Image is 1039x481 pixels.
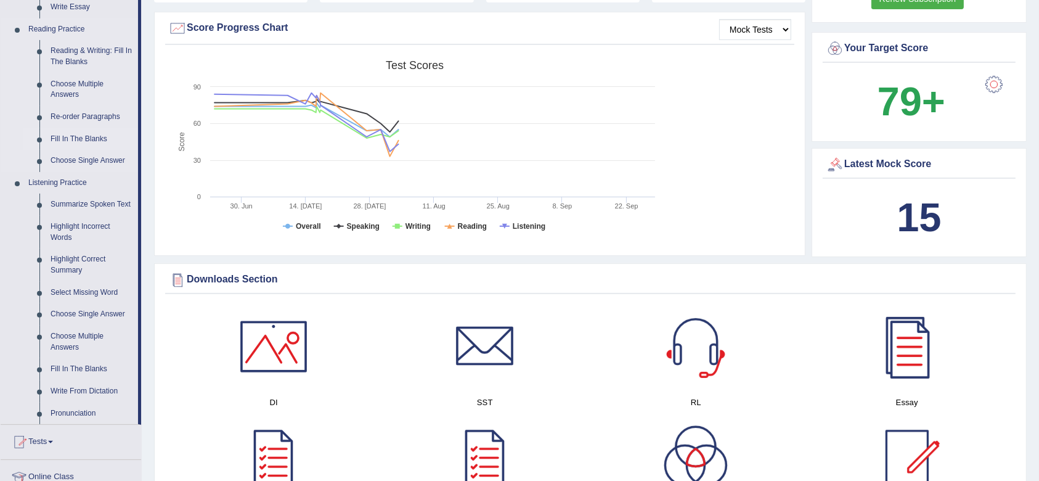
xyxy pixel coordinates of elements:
[897,195,941,240] b: 15
[23,18,138,41] a: Reading Practice
[347,222,380,231] tspan: Speaking
[194,157,201,164] text: 30
[386,396,585,409] h4: SST
[45,73,138,106] a: Choose Multiple Answers
[177,132,186,152] tspan: Score
[168,271,1013,289] div: Downloads Section
[808,396,1007,409] h4: Essay
[194,83,201,91] text: 90
[296,222,321,231] tspan: Overall
[230,202,253,210] tspan: 30. Jun
[597,396,796,409] h4: RL
[45,303,138,326] a: Choose Single Answer
[197,193,201,200] text: 0
[45,40,138,73] a: Reading & Writing: Fill In The Blanks
[458,222,487,231] tspan: Reading
[553,202,572,210] tspan: 8. Sep
[1,425,141,456] a: Tests
[23,172,138,194] a: Listening Practice
[45,358,138,380] a: Fill In The Blanks
[45,326,138,358] a: Choose Multiple Answers
[45,106,138,128] a: Re-order Paragraphs
[289,202,322,210] tspan: 14. [DATE]
[826,155,1013,174] div: Latest Mock Score
[826,39,1013,58] div: Your Target Score
[45,194,138,216] a: Summarize Spoken Text
[45,282,138,304] a: Select Missing Word
[615,202,638,210] tspan: 22. Sep
[45,150,138,172] a: Choose Single Answer
[174,396,373,409] h4: DI
[354,202,386,210] tspan: 28. [DATE]
[422,202,445,210] tspan: 11. Aug
[45,380,138,403] a: Write From Dictation
[45,403,138,425] a: Pronunciation
[386,59,444,72] tspan: Test scores
[45,128,138,150] a: Fill In The Blanks
[45,249,138,281] a: Highlight Correct Summary
[194,120,201,127] text: 60
[878,79,945,124] b: 79+
[513,222,545,231] tspan: Listening
[405,222,431,231] tspan: Writing
[45,216,138,249] a: Highlight Incorrect Words
[487,202,510,210] tspan: 25. Aug
[168,19,791,38] div: Score Progress Chart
